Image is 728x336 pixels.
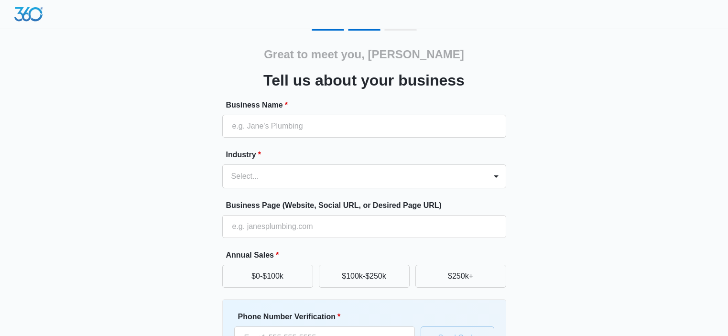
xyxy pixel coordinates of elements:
[238,311,419,323] label: Phone Number Verification
[222,265,313,288] button: $0-$100k
[263,69,465,92] h3: Tell us about your business
[226,200,510,211] label: Business Page (Website, Social URL, or Desired Page URL)
[415,265,506,288] button: $250k+
[226,149,510,161] label: Industry
[222,215,506,238] input: e.g. janesplumbing.com
[226,249,510,261] label: Annual Sales
[264,46,464,63] h2: Great to meet you, [PERSON_NAME]
[222,115,506,138] input: e.g. Jane's Plumbing
[319,265,410,288] button: $100k-$250k
[226,99,510,111] label: Business Name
